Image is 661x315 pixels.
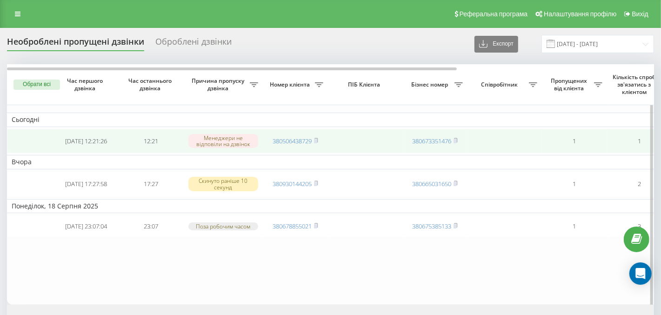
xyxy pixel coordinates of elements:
a: 380673351476 [412,137,451,145]
td: 12:21 [119,129,184,154]
span: Причина пропуску дзвінка [188,77,250,92]
span: Кількість спроб зв'язатись з клієнтом [612,74,659,95]
a: 380665031650 [412,180,451,188]
span: Час останнього дзвінка [126,77,176,92]
td: 17:27 [119,171,184,197]
a: 380675385133 [412,222,451,230]
td: [DATE] 17:27:58 [53,171,119,197]
span: Реферальна програма [460,10,528,18]
button: Обрати всі [13,80,60,90]
span: Час першого дзвінка [61,77,111,92]
td: 1 [542,129,607,154]
div: Скинуто раніше 10 секунд [188,177,258,191]
div: Оброблені дзвінки [155,37,232,51]
span: Номер клієнта [267,81,315,88]
td: 1 [542,215,607,238]
div: Необроблені пропущені дзвінки [7,37,144,51]
span: Бізнес номер [407,81,454,88]
div: Поза робочим часом [188,222,258,230]
a: 380506438729 [273,137,312,145]
span: Пропущених від клієнта [547,77,594,92]
span: Налаштування профілю [544,10,616,18]
td: [DATE] 23:07:04 [53,215,119,238]
span: Співробітник [472,81,529,88]
a: 380930144205 [273,180,312,188]
div: Менеджери не відповіли на дзвінок [188,134,258,148]
span: ПІБ Клієнта [336,81,394,88]
a: 380678855021 [273,222,312,230]
button: Експорт [474,36,518,53]
td: [DATE] 12:21:26 [53,129,119,154]
div: Open Intercom Messenger [629,262,652,285]
td: 1 [542,171,607,197]
span: Вихід [632,10,648,18]
td: 23:07 [119,215,184,238]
